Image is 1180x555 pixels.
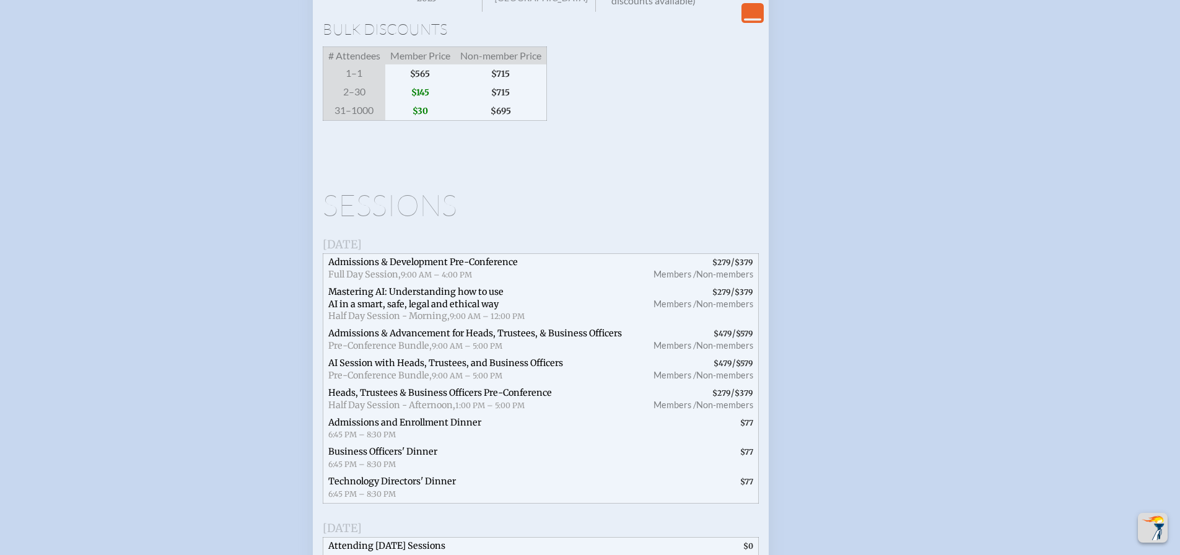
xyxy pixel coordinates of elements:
span: / [639,253,758,283]
span: $0 [743,541,753,551]
span: [DATE] [323,237,362,251]
span: $379 [735,258,753,267]
span: Admissions & Advancement for Heads, Trustees, & Business Officers [328,328,622,339]
span: Non-members [696,269,753,279]
span: Half Day Session - Afternoon, [328,400,455,411]
span: Members / [653,400,696,410]
img: To the top [1140,515,1165,540]
span: $379 [735,287,753,297]
span: $77 [740,447,753,457]
span: / [639,385,758,414]
span: $379 [735,388,753,398]
button: Scroll Top [1138,513,1168,543]
span: Members / [653,370,696,380]
span: Non-members [696,340,753,351]
span: $715 [455,83,547,102]
span: $30 [385,102,455,121]
span: Members / [653,269,696,279]
span: 31–1000 [323,102,385,121]
span: Admissions and Enrollment Dinner [328,417,481,428]
span: 6:45 PM – 8:30 PM [328,489,396,499]
span: Non-members [696,370,753,380]
span: Half Day Session - Morning, [328,310,450,321]
span: $695 [455,102,547,121]
span: $565 [385,64,455,83]
span: Members / [653,299,696,309]
span: $579 [736,359,753,368]
span: Pre-Conference Bundle, [328,370,432,381]
span: 9:00 AM – 5:00 PM [432,341,502,351]
h1: Bulk Discounts [323,22,759,37]
span: Member Price [385,47,455,65]
span: Pre-Conference Bundle, [328,340,432,351]
span: $715 [455,64,547,83]
span: Admissions & Development Pre-Conference [328,256,518,268]
span: / [639,355,758,385]
span: $579 [736,329,753,338]
span: Non-members [696,299,753,309]
span: Heads, Trustees & Business Officers Pre-Conference [328,387,552,398]
span: / [639,325,758,355]
span: $77 [740,477,753,486]
span: Mastering AI: Understanding how to use AI in a smart, safe, legal and ethical way [328,286,504,310]
span: Technology Directors' Dinner [328,476,456,487]
span: Members / [653,340,696,351]
span: $479 [714,329,732,338]
span: 1:00 PM – 5:00 PM [455,401,525,410]
span: $479 [714,359,732,368]
span: 6:45 PM – 8:30 PM [328,460,396,469]
span: / [639,284,758,326]
span: Non-members [696,400,753,410]
span: Non-member Price [455,47,547,65]
span: [DATE] [323,521,362,535]
span: 9:00 AM – 5:00 PM [432,371,502,380]
h1: Sessions [323,190,759,220]
span: $145 [385,83,455,102]
span: Business Officers' Dinner [328,446,437,457]
span: $279 [712,287,731,297]
span: Full Day Session, [328,269,401,280]
span: 2–30 [323,83,385,102]
span: 9:00 AM – 12:00 PM [450,312,525,321]
span: $279 [712,258,731,267]
span: 6:45 PM – 8:30 PM [328,430,396,439]
span: $77 [740,418,753,427]
span: $279 [712,388,731,398]
span: Attending [DATE] Sessions [328,540,445,551]
span: # Attendees [323,47,385,65]
span: AI Session with Heads, Trustees, and Business Officers [328,357,563,369]
span: 1–1 [323,64,385,83]
span: 9:00 AM – 4:00 PM [401,270,472,279]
